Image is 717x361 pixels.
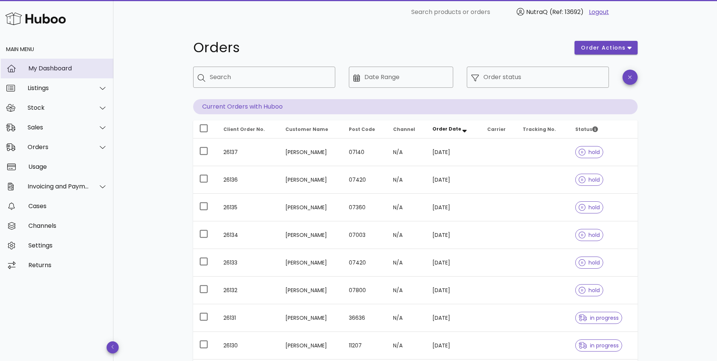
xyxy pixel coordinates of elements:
span: hold [579,232,600,238]
span: Customer Name [285,126,328,132]
td: [PERSON_NAME] [279,304,343,332]
div: Settings [28,242,107,249]
td: [DATE] [426,249,482,277]
td: 26136 [217,166,279,194]
span: Client Order No. [223,126,265,132]
span: Order Date [432,126,461,132]
span: hold [579,177,600,182]
span: order actions [581,44,626,52]
span: Post Code [349,126,375,132]
div: Channels [28,222,107,229]
td: N/A [387,332,426,359]
th: Client Order No. [217,120,279,138]
td: [PERSON_NAME] [279,332,343,359]
td: N/A [387,221,426,249]
td: N/A [387,138,426,166]
td: 26135 [217,194,279,221]
td: 26131 [217,304,279,332]
span: in progress [579,315,619,321]
span: (Ref: 13692) [550,8,584,16]
td: [PERSON_NAME] [279,221,343,249]
span: Status [575,126,598,132]
td: [DATE] [426,138,482,166]
td: N/A [387,194,426,221]
td: [DATE] [426,166,482,194]
td: 07420 [343,166,387,194]
span: Carrier [487,126,506,132]
td: 26134 [217,221,279,249]
td: N/A [387,277,426,304]
td: N/A [387,249,426,277]
img: Huboo Logo [5,11,66,27]
div: Cases [28,202,107,210]
th: Post Code [343,120,387,138]
div: My Dashboard [28,65,107,72]
td: 11207 [343,332,387,359]
td: [PERSON_NAME] [279,277,343,304]
span: hold [579,149,600,155]
td: N/A [387,304,426,332]
a: Logout [589,8,609,17]
span: Channel [393,126,415,132]
td: [PERSON_NAME] [279,166,343,194]
td: [DATE] [426,332,482,359]
td: N/A [387,166,426,194]
td: 07420 [343,249,387,277]
div: Sales [28,124,89,131]
div: Usage [28,163,107,170]
td: 26137 [217,138,279,166]
td: 07800 [343,277,387,304]
td: [DATE] [426,304,482,332]
span: hold [579,288,600,293]
td: 07140 [343,138,387,166]
td: 26130 [217,332,279,359]
th: Channel [387,120,426,138]
div: Returns [28,261,107,269]
td: 36636 [343,304,387,332]
p: Current Orders with Huboo [193,99,638,114]
button: order actions [575,41,637,54]
td: [DATE] [426,194,482,221]
td: [DATE] [426,277,482,304]
span: hold [579,205,600,210]
span: in progress [579,343,619,348]
th: Carrier [481,120,517,138]
span: Tracking No. [523,126,556,132]
th: Tracking No. [517,120,569,138]
td: [DATE] [426,221,482,249]
td: 26133 [217,249,279,277]
td: 26132 [217,277,279,304]
div: Orders [28,143,89,151]
th: Customer Name [279,120,343,138]
h1: Orders [193,41,566,54]
div: Stock [28,104,89,111]
th: Order Date: Sorted descending. Activate to remove sorting. [426,120,482,138]
th: Status [569,120,637,138]
td: [PERSON_NAME] [279,194,343,221]
span: hold [579,260,600,265]
td: 07003 [343,221,387,249]
td: 07360 [343,194,387,221]
td: [PERSON_NAME] [279,249,343,277]
span: NutraQ [526,8,548,16]
td: [PERSON_NAME] [279,138,343,166]
div: Invoicing and Payments [28,183,89,190]
div: Listings [28,84,89,92]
